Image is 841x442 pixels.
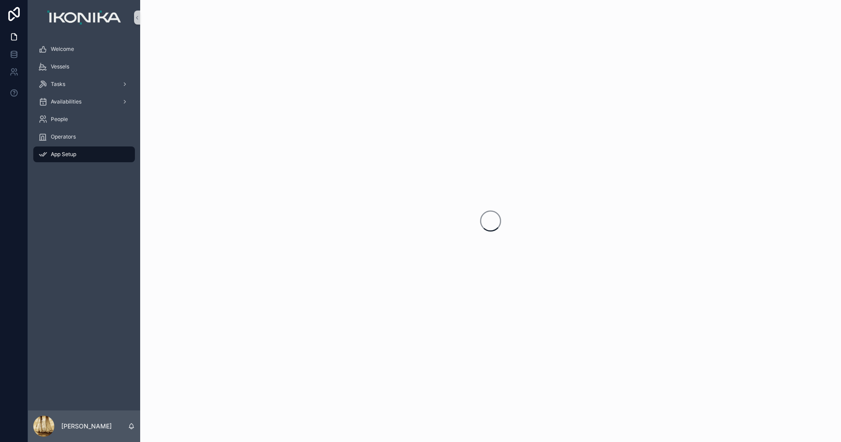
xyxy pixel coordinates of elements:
p: [PERSON_NAME] [61,422,112,431]
div: scrollable content [28,35,140,174]
a: People [33,111,135,127]
span: App Setup [51,151,76,158]
span: Operators [51,133,76,140]
span: Welcome [51,46,74,53]
span: Vessels [51,63,69,70]
a: App Setup [33,146,135,162]
a: Operators [33,129,135,145]
span: Tasks [51,81,65,88]
img: App logo [47,11,120,25]
span: Availabilities [51,98,81,105]
span: People [51,116,68,123]
a: Tasks [33,76,135,92]
a: Availabilities [33,94,135,110]
a: Welcome [33,41,135,57]
a: Vessels [33,59,135,75]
